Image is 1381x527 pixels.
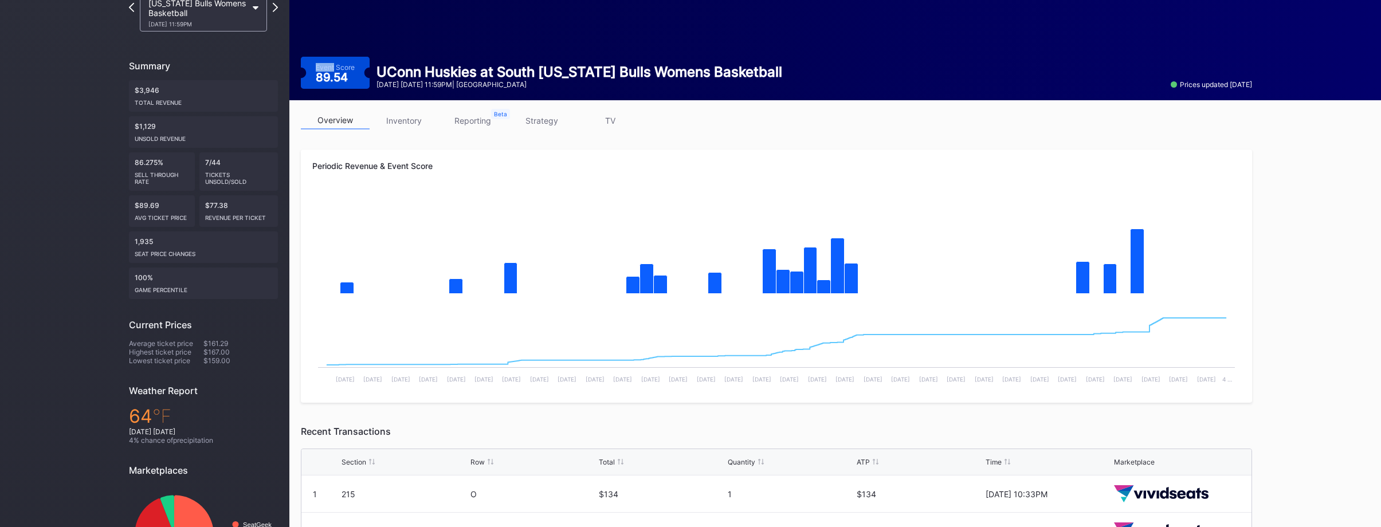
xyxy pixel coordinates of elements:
[342,489,468,499] div: 215
[586,376,605,383] text: [DATE]
[1171,80,1252,89] div: Prices updated [DATE]
[599,458,615,466] div: Total
[641,376,660,383] text: [DATE]
[835,376,854,383] text: [DATE]
[152,405,171,427] span: ℉
[697,376,716,383] text: [DATE]
[1114,458,1155,466] div: Marketplace
[752,376,771,383] text: [DATE]
[316,63,355,72] div: Event Score
[129,465,278,476] div: Marketplaces
[857,458,870,466] div: ATP
[129,427,278,436] div: [DATE] [DATE]
[129,319,278,331] div: Current Prices
[376,64,782,80] div: UConn Huskies at South [US_STATE] Bulls Womens Basketball
[986,458,1002,466] div: Time
[986,489,1112,499] div: [DATE] 10:33PM
[1058,376,1077,383] text: [DATE]
[129,80,278,112] div: $3,946
[474,376,493,383] text: [DATE]
[947,376,966,383] text: [DATE]
[780,376,799,383] text: [DATE]
[1113,376,1132,383] text: [DATE]
[1222,376,1232,383] text: 4 …
[975,376,994,383] text: [DATE]
[1030,376,1049,383] text: [DATE]
[342,458,366,466] div: Section
[370,112,438,129] a: inventory
[199,195,278,227] div: $77.38
[129,339,203,348] div: Average ticket price
[301,112,370,129] a: overview
[129,116,278,148] div: $1,129
[502,376,521,383] text: [DATE]
[419,376,438,383] text: [DATE]
[530,376,549,383] text: [DATE]
[129,348,203,356] div: Highest ticket price
[316,72,351,83] div: 89.54
[438,112,507,129] a: reporting
[135,246,272,257] div: seat price changes
[558,376,576,383] text: [DATE]
[447,376,466,383] text: [DATE]
[728,489,854,499] div: 1
[301,426,1252,437] div: Recent Transactions
[857,489,983,499] div: $134
[129,356,203,365] div: Lowest ticket price
[135,282,272,293] div: Game percentile
[1169,376,1188,383] text: [DATE]
[724,376,743,383] text: [DATE]
[391,376,410,383] text: [DATE]
[363,376,382,383] text: [DATE]
[728,458,755,466] div: Quantity
[576,112,645,129] a: TV
[312,305,1241,391] svg: Chart title
[312,161,1241,171] div: Periodic Revenue & Event Score
[1197,376,1216,383] text: [DATE]
[129,405,278,427] div: 64
[1141,376,1160,383] text: [DATE]
[613,376,632,383] text: [DATE]
[135,210,189,221] div: Avg ticket price
[808,376,827,383] text: [DATE]
[313,489,317,499] div: 1
[507,112,576,129] a: strategy
[205,210,272,221] div: Revenue per ticket
[135,131,272,142] div: Unsold Revenue
[129,60,278,72] div: Summary
[203,339,278,348] div: $161.29
[1086,376,1105,383] text: [DATE]
[864,376,882,383] text: [DATE]
[312,191,1241,305] svg: Chart title
[470,489,597,499] div: O
[470,458,485,466] div: Row
[129,268,278,299] div: 100%
[129,436,278,445] div: 4 % chance of precipitation
[129,385,278,396] div: Weather Report
[669,376,688,383] text: [DATE]
[1002,376,1021,383] text: [DATE]
[919,376,938,383] text: [DATE]
[199,152,278,191] div: 7/44
[148,21,247,27] div: [DATE] 11:59PM
[129,231,278,263] div: 1,935
[599,489,725,499] div: $134
[203,356,278,365] div: $159.00
[203,348,278,356] div: $167.00
[205,167,272,185] div: Tickets Unsold/Sold
[135,95,272,106] div: Total Revenue
[129,152,195,191] div: 86.275%
[129,195,195,227] div: $89.69
[336,376,355,383] text: [DATE]
[376,80,782,89] div: [DATE] [DATE] 11:59PM | [GEOGRAPHIC_DATA]
[1114,485,1209,503] img: vividSeats.svg
[891,376,910,383] text: [DATE]
[135,167,189,185] div: Sell Through Rate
